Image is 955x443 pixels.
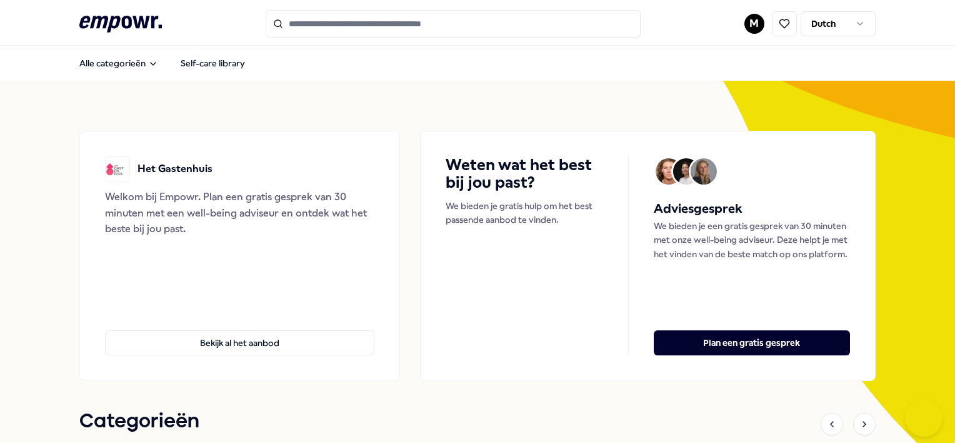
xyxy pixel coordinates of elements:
nav: Main [69,51,255,76]
p: We bieden je gratis hulp om het best passende aanbod te vinden. [446,199,602,227]
img: Het Gastenhuis [105,156,130,181]
h5: Adviesgesprek [654,199,850,219]
a: Bekijk al het aanbod [105,310,374,355]
div: Welkom bij Empowr. Plan een gratis gesprek van 30 minuten met een well-being adviseur en ontdek w... [105,189,374,237]
h1: Categorieën [79,406,199,437]
button: Bekijk al het aanbod [105,330,374,355]
img: Avatar [673,158,699,185]
input: Search for products, categories or subcategories [266,10,641,38]
p: Het Gastenhuis [137,161,212,177]
img: Avatar [691,158,717,185]
button: M [744,14,764,34]
button: Alle categorieën [69,51,168,76]
a: Self-care library [171,51,255,76]
img: Avatar [656,158,682,185]
h4: Weten wat het best bij jou past? [446,156,602,191]
p: We bieden je een gratis gesprek van 30 minuten met onze well-being adviseur. Deze helpt je met he... [654,219,850,261]
button: Plan een gratis gesprek [654,330,850,355]
iframe: Help Scout Beacon - Open [905,399,942,437]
